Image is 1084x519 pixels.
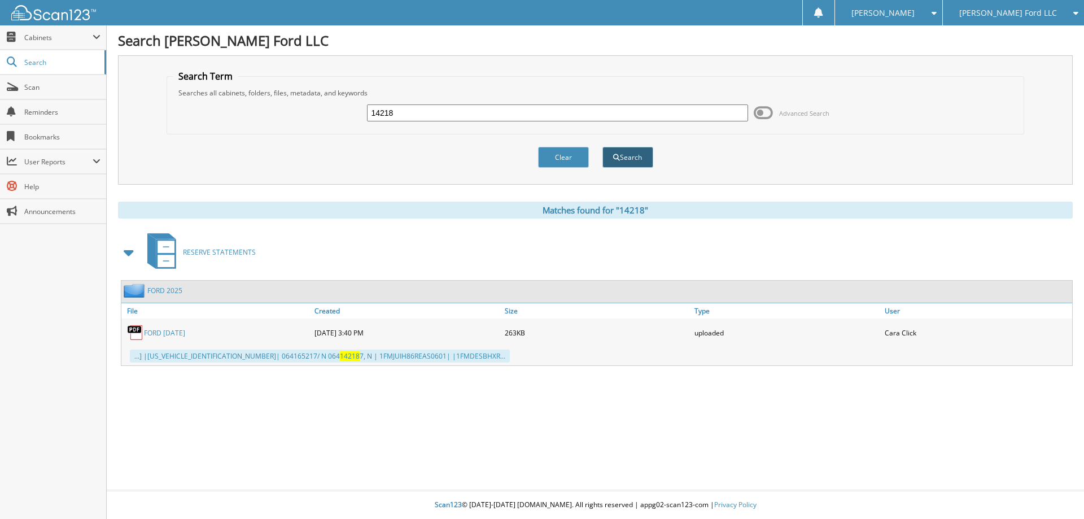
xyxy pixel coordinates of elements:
span: Cabinets [24,33,93,42]
img: folder2.png [124,284,147,298]
span: RESERVE STATEMENTS [183,247,256,257]
button: Search [602,147,653,168]
div: [DATE] 3:40 PM [312,321,502,344]
span: 14218 [340,351,360,361]
a: Created [312,303,502,319]
span: Search [24,58,99,67]
div: Searches all cabinets, folders, files, metadata, and keywords [173,88,1019,98]
a: FORD 2025 [147,286,182,295]
span: Scan [24,82,100,92]
a: Size [502,303,692,319]
a: FORD [DATE] [144,328,185,338]
span: Bookmarks [24,132,100,142]
img: PDF.png [127,324,144,341]
a: File [121,303,312,319]
div: Matches found for "14218" [118,202,1073,219]
a: User [882,303,1072,319]
legend: Search Term [173,70,238,82]
span: User Reports [24,157,93,167]
a: RESERVE STATEMENTS [141,230,256,274]
span: Reminders [24,107,100,117]
span: [PERSON_NAME] [851,10,915,16]
a: Type [692,303,882,319]
a: Privacy Policy [714,500,757,509]
span: [PERSON_NAME] Ford LLC [959,10,1057,16]
div: Cara Click [882,321,1072,344]
div: 263KB [502,321,692,344]
span: Scan123 [435,500,462,509]
span: Announcements [24,207,100,216]
button: Clear [538,147,589,168]
iframe: Chat Widget [1028,465,1084,519]
img: scan123-logo-white.svg [11,5,96,20]
h1: Search [PERSON_NAME] Ford LLC [118,31,1073,50]
span: Advanced Search [779,109,829,117]
span: Help [24,182,100,191]
div: © [DATE]-[DATE] [DOMAIN_NAME]. All rights reserved | appg02-scan123-com | [107,491,1084,519]
div: ...] |[US_VEHICLE_IDENTIFICATION_NUMBER]| 064165217/ N 064 7, N | 1FMJUIH86REAS0601| |1FMDESBHXR... [130,350,510,363]
div: uploaded [692,321,882,344]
